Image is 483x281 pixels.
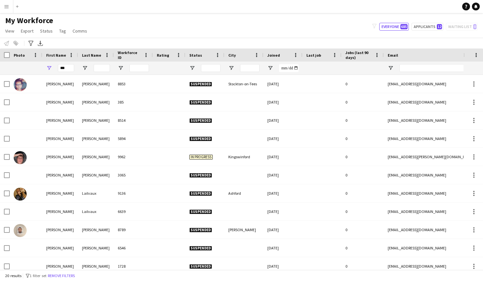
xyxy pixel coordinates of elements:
button: Open Filter Menu [82,65,88,71]
div: [PERSON_NAME] [78,93,114,111]
button: Applicants12 [411,23,443,31]
img: Robert Dunn [14,151,27,164]
div: 8853 [114,75,153,93]
div: Lailvaux [78,203,114,220]
a: View [3,27,17,35]
div: 0 [342,75,384,93]
input: Last Name Filter Input [94,64,110,72]
button: Open Filter Menu [46,65,52,71]
span: Photo [14,53,25,58]
span: Suspended [189,82,212,87]
div: [PERSON_NAME] [42,203,78,220]
span: 1 filter set [30,273,47,278]
span: Workforce ID [118,50,141,60]
span: Suspended [189,100,212,105]
a: Tag [57,27,69,35]
div: 0 [342,203,384,220]
span: 685 [400,24,408,29]
div: [PERSON_NAME] [78,130,114,148]
button: Open Filter Menu [267,65,273,71]
span: Suspended [189,118,212,123]
span: Suspended [189,228,212,232]
span: Last job [306,53,321,58]
div: [PERSON_NAME] [42,221,78,239]
div: 1728 [114,257,153,275]
span: Export [21,28,34,34]
span: Status [189,53,202,58]
app-action-btn: Advanced filters [27,39,35,47]
div: 0 [342,184,384,202]
button: Open Filter Menu [189,65,195,71]
span: Rating [157,53,169,58]
div: 6546 [114,239,153,257]
div: Kingswinford [224,148,263,166]
span: Suspended [189,246,212,251]
div: [PERSON_NAME] [42,257,78,275]
div: [DATE] [263,75,302,93]
div: [PERSON_NAME] [78,111,114,129]
div: 9136 [114,184,153,202]
span: Jobs (last 90 days) [345,50,372,60]
div: [DATE] [263,130,302,148]
span: Joined [267,53,280,58]
div: 6639 [114,203,153,220]
span: Suspended [189,191,212,196]
button: Everyone685 [379,23,409,31]
button: Open Filter Menu [118,65,124,71]
button: Open Filter Menu [228,65,234,71]
div: 8789 [114,221,153,239]
span: Suspended [189,136,212,141]
div: [PERSON_NAME] [42,166,78,184]
div: Ashford [224,184,263,202]
div: 0 [342,257,384,275]
div: 0 [342,166,384,184]
div: [DATE] [263,93,302,111]
div: [PERSON_NAME] [78,148,114,166]
div: [PERSON_NAME] [42,111,78,129]
div: [PERSON_NAME] [78,257,114,275]
input: City Filter Input [240,64,260,72]
a: Comms [70,27,90,35]
span: Last Name [82,53,101,58]
app-action-btn: Export XLSX [36,39,44,47]
span: In progress [189,155,213,160]
div: [PERSON_NAME] [78,239,114,257]
div: [PERSON_NAME] [224,221,263,239]
div: 0 [342,221,384,239]
div: [DATE] [263,221,302,239]
img: robert nicol [14,224,27,237]
div: [PERSON_NAME] [78,221,114,239]
div: [PERSON_NAME] [42,239,78,257]
div: [PERSON_NAME] [42,130,78,148]
span: 12 [437,24,442,29]
input: Workforce ID Filter Input [129,64,149,72]
div: [PERSON_NAME] [42,93,78,111]
span: Email [388,53,398,58]
span: Suspended [189,264,212,269]
span: Suspended [189,209,212,214]
div: 9962 [114,148,153,166]
div: [PERSON_NAME] [78,166,114,184]
div: [DATE] [263,148,302,166]
div: [DATE] [263,239,302,257]
div: 5894 [114,130,153,148]
span: View [5,28,14,34]
input: Status Filter Input [201,64,221,72]
div: 8514 [114,111,153,129]
div: Stockton-on-Tees [224,75,263,93]
div: 0 [342,239,384,257]
a: Status [37,27,55,35]
span: Status [40,28,53,34]
div: 0 [342,130,384,148]
div: 3065 [114,166,153,184]
span: First Name [46,53,66,58]
div: 0 [342,93,384,111]
div: [PERSON_NAME] [42,148,78,166]
div: [PERSON_NAME] [42,75,78,93]
button: Open Filter Menu [388,65,394,71]
div: [DATE] [263,166,302,184]
input: Joined Filter Input [279,64,299,72]
div: 0 [342,111,384,129]
div: [DATE] [263,257,302,275]
span: My Workforce [5,16,53,25]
